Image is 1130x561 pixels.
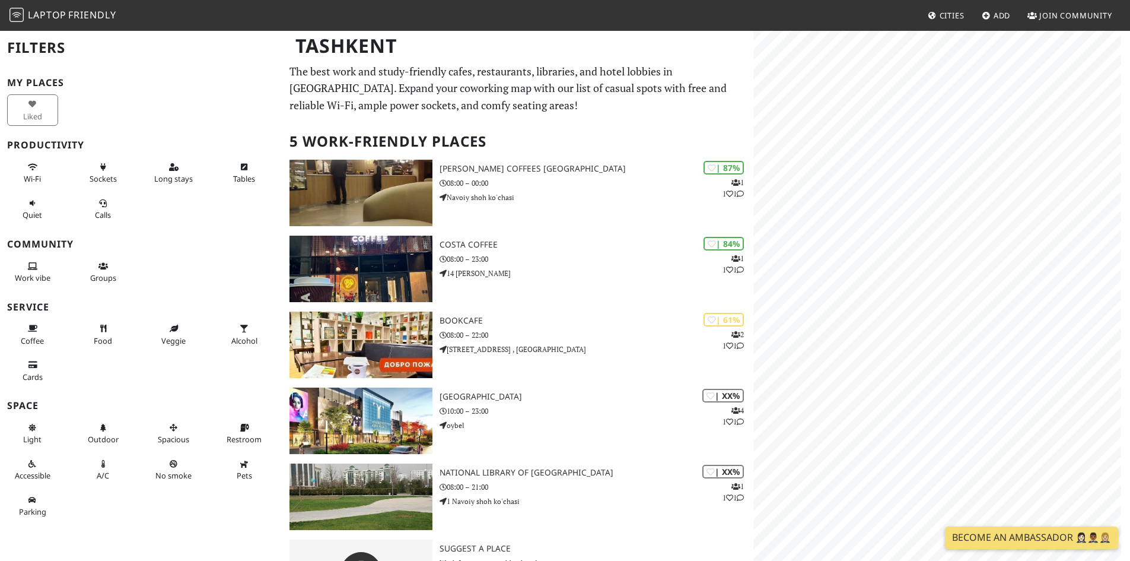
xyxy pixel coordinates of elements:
h3: Community [7,239,275,250]
span: Restroom [227,434,262,445]
p: 08:00 – 00:00 [440,178,753,189]
button: Long stays [148,157,199,189]
h3: Space [7,400,275,411]
button: Alcohol [219,319,270,350]
div: | XX% [702,389,744,402]
span: Quiet [23,210,42,220]
button: No smoke [148,454,199,486]
button: Restroom [219,418,270,449]
p: 1 1 1 [722,481,744,503]
span: Stable Wi-Fi [24,173,41,184]
div: | 87% [704,161,744,175]
a: Become an Ambassador 🤵🏻‍♀️🤵🏾‍♂️🤵🏼‍♀️ [945,527,1118,549]
p: 14 [PERSON_NAME] [440,268,753,279]
div: | 84% [704,237,744,251]
span: Video/audio calls [95,210,111,220]
a: National Library of Uzbekistan | XX% 111 National Library of [GEOGRAPHIC_DATA] 08:00 – 21:00 1 Na... [282,464,753,530]
span: Work-friendly tables [233,173,255,184]
a: Costa Coffee | 84% 111 Costa Coffee 08:00 – 23:00 14 [PERSON_NAME] [282,236,753,302]
button: Groups [78,256,129,288]
p: 08:00 – 23:00 [440,253,753,265]
a: Add [977,5,1016,26]
span: Group tables [90,272,116,283]
span: Coffee [21,335,44,346]
span: Food [94,335,112,346]
a: Gloria Jean's Coffees Tashkent | 87% 111 [PERSON_NAME] Coffees [GEOGRAPHIC_DATA] 08:00 – 00:00 Na... [282,160,753,226]
h1: Tashkent [286,30,751,62]
p: 4 1 1 [722,405,744,427]
p: 2 1 1 [722,329,744,351]
p: oybel [440,420,753,431]
h3: National Library of [GEOGRAPHIC_DATA] [440,468,753,478]
h3: My Places [7,77,275,88]
span: Spacious [158,434,189,445]
button: Food [78,319,129,350]
p: Navoiy shoh ko'chasi [440,192,753,203]
span: People working [15,272,50,283]
button: Cards [7,355,58,386]
span: Power sockets [90,173,117,184]
p: 1 1 1 [722,253,744,275]
span: Long stays [154,173,193,184]
img: LaptopFriendly [9,8,24,22]
button: Coffee [7,319,58,350]
button: Outdoor [78,418,129,449]
button: Spacious [148,418,199,449]
button: Work vibe [7,256,58,288]
button: Light [7,418,58,449]
div: | 61% [704,313,744,327]
p: 1 1 1 [722,177,744,199]
span: Add [994,10,1011,21]
span: Join Community [1039,10,1112,21]
span: Pet friendly [237,470,252,481]
span: Credit cards [23,372,43,382]
button: Veggie [148,319,199,350]
h3: Suggest a Place [440,544,753,554]
span: Outdoor area [88,434,119,445]
h3: BookCafe [440,316,753,326]
button: Parking [7,490,58,522]
span: Veggie [161,335,186,346]
p: The best work and study-friendly cafes, restaurants, libraries, and hotel lobbies in [GEOGRAPHIC_... [289,63,746,114]
button: A/C [78,454,129,486]
p: 08:00 – 21:00 [440,481,753,493]
h3: [GEOGRAPHIC_DATA] [440,392,753,402]
span: Smoke free [155,470,192,481]
button: Accessible [7,454,58,486]
button: Quiet [7,194,58,225]
span: Parking [19,506,46,517]
p: 10:00 – 23:00 [440,405,753,417]
h3: [PERSON_NAME] Coffees [GEOGRAPHIC_DATA] [440,164,753,174]
img: National Library of Uzbekistan [289,464,432,530]
h2: Filters [7,30,275,66]
h3: Costa Coffee [440,240,753,250]
span: Friendly [68,8,116,21]
button: Pets [219,454,270,486]
a: Tashkent City Mall | XX% 411 [GEOGRAPHIC_DATA] 10:00 – 23:00 oybel [282,388,753,454]
span: Laptop [28,8,66,21]
img: Tashkent City Mall [289,388,432,454]
button: Wi-Fi [7,157,58,189]
a: LaptopFriendly LaptopFriendly [9,5,116,26]
span: Air conditioned [97,470,109,481]
span: Accessible [15,470,50,481]
button: Tables [219,157,270,189]
p: 08:00 – 22:00 [440,329,753,341]
span: Natural light [23,434,42,445]
h3: Productivity [7,140,275,151]
span: Cities [940,10,965,21]
h3: Service [7,302,275,313]
p: 1 Navoiy shoh ko'chasi [440,496,753,507]
button: Calls [78,194,129,225]
a: Join Community [1023,5,1117,26]
h2: 5 Work-Friendly Places [289,123,746,160]
div: | XX% [702,465,744,478]
button: Sockets [78,157,129,189]
a: BookCafe | 61% 211 BookCafe 08:00 – 22:00 [STREET_ADDRESS] , [GEOGRAPHIC_DATA] [282,312,753,378]
a: Cities [923,5,969,26]
span: Alcohol [231,335,257,346]
img: BookCafe [289,312,432,378]
img: Costa Coffee [289,236,432,302]
img: Gloria Jean's Coffees Tashkent [289,160,432,226]
p: [STREET_ADDRESS] , [GEOGRAPHIC_DATA] [440,344,753,355]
